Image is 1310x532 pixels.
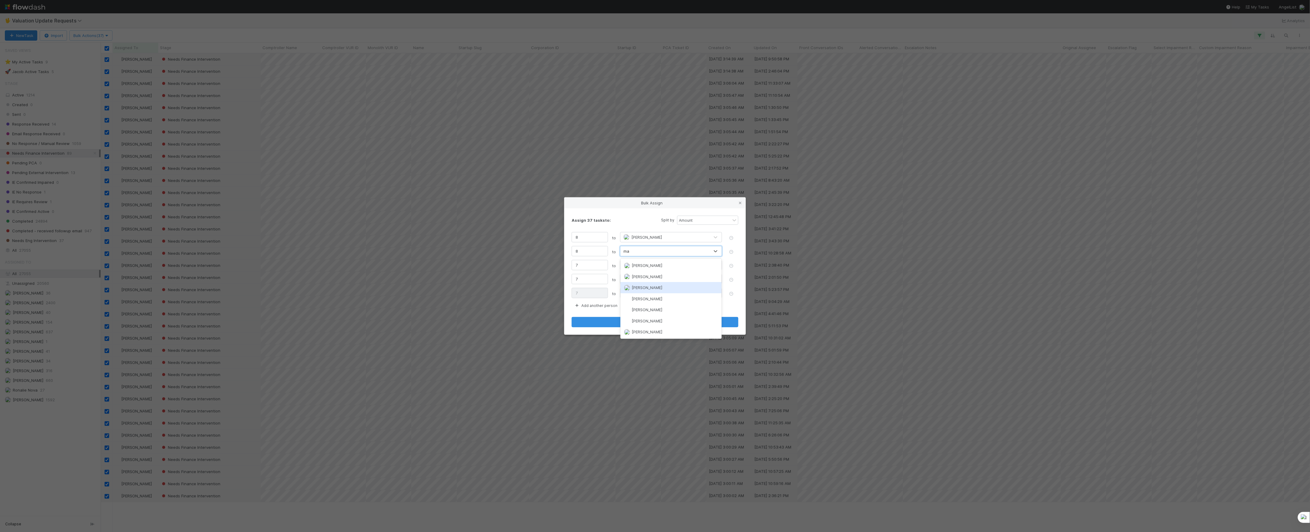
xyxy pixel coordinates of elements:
[623,234,630,240] img: avatar_b6a6ccf4-6160-40f7-90da-56c3221167ae.png
[632,329,663,334] span: [PERSON_NAME]
[564,197,746,208] div: Bulk Assign
[608,246,620,258] span: to
[632,318,663,323] span: [PERSON_NAME]
[624,296,630,302] img: avatar_8e0a024e-b700-4f9f-aecf-6f1e79dccd3c.png
[624,263,630,269] img: avatar_ac83cd3a-2de4-4e8f-87db-1b662000a96d.png
[632,296,663,301] span: [PERSON_NAME]
[631,235,662,240] span: [PERSON_NAME]
[661,217,677,223] small: Split by
[632,263,663,268] span: [PERSON_NAME]
[572,217,661,223] div: Assign 37 tasks to:
[632,274,663,279] span: [PERSON_NAME]
[624,318,630,324] img: avatar_487f705b-1efa-4920-8de6-14528bcda38c.png
[624,274,630,280] img: avatar_17610dbf-fae2-46fa-90b6-017e9223b3c9.png
[572,317,738,327] button: Assign
[608,274,620,285] span: to
[624,307,630,313] img: avatar_9ff82f50-05c7-4c71-8fc6-9a2e070af8b5.png
[632,285,663,290] span: [PERSON_NAME]
[624,329,630,335] img: avatar_554435a5-f22b-4584-be19-3c79afb10750.png
[608,232,620,244] span: to
[632,307,663,312] span: [PERSON_NAME]
[608,260,620,271] span: to
[624,285,630,291] img: avatar_7b0351f6-39c4-4668-adeb-4af921ef5777.png
[572,302,620,310] button: Add another person
[608,288,620,299] span: to
[679,217,693,224] div: Amount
